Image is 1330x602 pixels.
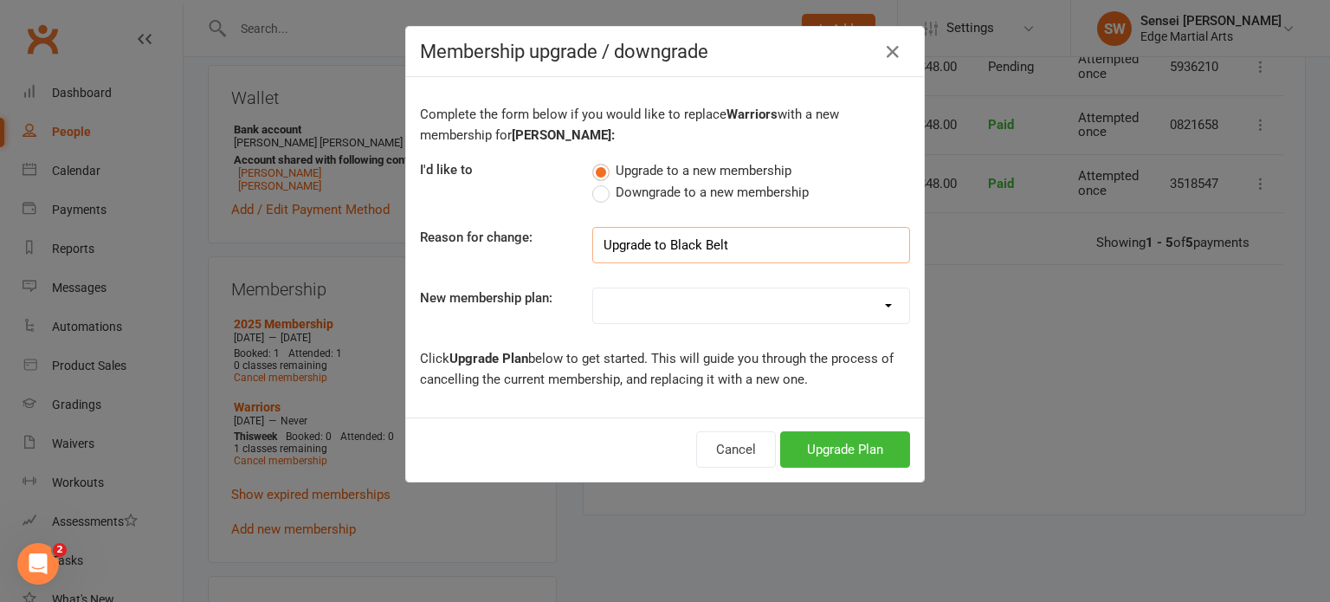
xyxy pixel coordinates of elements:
b: [PERSON_NAME]: [512,127,615,143]
button: Close [879,38,907,66]
input: Reason (optional) [592,227,910,263]
button: Cancel [696,431,776,468]
button: Upgrade Plan [780,431,910,468]
span: Downgrade to a new membership [616,182,809,200]
label: Reason for change: [420,227,533,248]
label: New membership plan: [420,288,552,308]
p: Click below to get started. This will guide you through the process of cancelling the current mem... [420,348,910,390]
b: Upgrade Plan [449,351,528,366]
span: Upgrade to a new membership [616,160,791,178]
iframe: Intercom live chat [17,543,59,585]
span: 2 [53,543,67,557]
label: I'd like to [420,159,473,180]
p: Complete the form below if you would like to replace with a new membership for [420,104,910,146]
b: Warriors [726,107,778,122]
h4: Membership upgrade / downgrade [420,41,910,62]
